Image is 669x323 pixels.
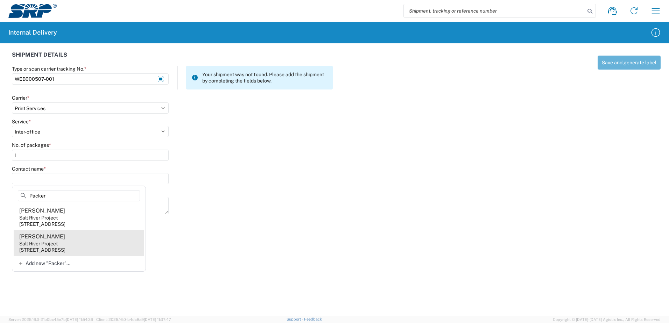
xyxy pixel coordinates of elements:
[19,215,58,221] div: Salt River Project
[8,317,93,322] span: Server: 2025.16.0-21b0bc45e7b
[8,28,57,37] h2: Internal Delivery
[19,247,65,253] div: [STREET_ADDRESS]
[287,317,304,321] a: Support
[304,317,322,321] a: Feedback
[19,207,65,215] div: [PERSON_NAME]
[553,316,661,323] span: Copyright © [DATE]-[DATE] Agistix Inc., All Rights Reserved
[96,317,171,322] span: Client: 2025.16.0-b4dc8a9
[144,317,171,322] span: [DATE] 11:37:47
[19,221,65,227] div: [STREET_ADDRESS]
[12,166,46,172] label: Contact name
[12,66,86,72] label: Type or scan carrier tracking No.
[66,317,93,322] span: [DATE] 11:54:36
[202,71,327,84] span: Your shipment was not found. Please add the shipment by completing the fields below.
[12,95,29,101] label: Carrier
[12,52,333,66] div: SHIPMENT DETAILS
[19,233,65,241] div: [PERSON_NAME]
[19,241,58,247] div: Salt River Project
[404,4,585,17] input: Shipment, tracking or reference number
[12,119,31,125] label: Service
[8,4,57,18] img: srp
[26,260,70,266] span: Add new "Packer"...
[12,142,51,148] label: No. of packages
